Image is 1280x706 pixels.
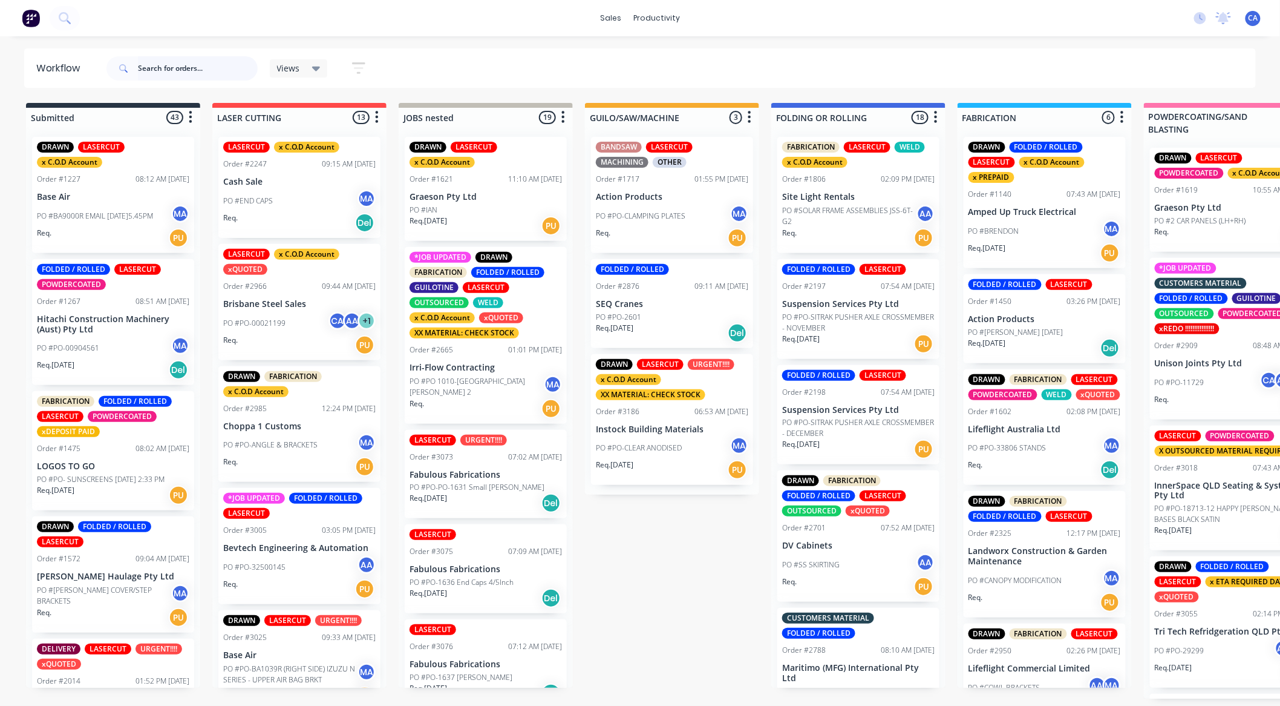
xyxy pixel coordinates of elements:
[223,579,238,590] p: Req.
[968,460,983,470] p: Req.
[541,493,561,513] div: Del
[32,259,194,386] div: FOLDED / ROLLEDLASERCUTPOWDERCOATEDOrder #126708:51 AM [DATE]Hitachi Construction Machinery (Aust...
[410,192,562,202] p: Graeson Pty Ltd
[782,312,935,334] p: PO #PO-SITRAK PUSHER AXLE CROSSMEMBER - NOVEMBER
[410,482,544,493] p: PO #PO-PO-1631 Small [PERSON_NAME]
[1100,593,1120,612] div: PU
[218,244,380,360] div: LASERCUTx C.O.D AccountxQUOTEDOrder #296609:44 AM [DATE]Brisbane Steel SalesPO #PO-00021199CAAA+1...
[410,452,453,463] div: Order #3073
[1010,374,1067,385] div: FABRICATION
[78,521,151,532] div: FOLDED / ROLLED
[964,491,1126,618] div: DRAWNFABRICATIONFOLDED / ROLLEDLASERCUTOrder #232512:17 PM [DATE]Landworx Construction & Garden M...
[32,516,194,633] div: DRAWNFOLDED / ROLLEDLASERCUTOrder #157209:04 AM [DATE][PERSON_NAME] Haulage Pty LtdPO #[PERSON_NA...
[223,249,270,260] div: LASERCUT
[1100,243,1120,263] div: PU
[782,228,797,239] p: Req.
[777,470,939,602] div: DRAWNFABRICATIONFOLDED / ROLLEDLASERCUTOUTSOURCEDxQUOTEDOrder #270107:52 AM [DATE]DV CabinetsPO #...
[968,172,1014,183] div: x PREPAID
[358,190,376,208] div: MA
[653,157,687,168] div: OTHER
[99,396,172,407] div: FOLDED / ROLLED
[1076,389,1120,400] div: xQUOTED
[218,366,380,483] div: DRAWNFABRICATIONx C.O.D AccountOrder #298512:24 PM [DATE]Choppa 1 CustomsPO #PO-ANGLE & BRACKETSM...
[410,205,437,216] p: PO #IAN
[968,443,1047,454] p: PO #PO-33806 STANDS
[1206,431,1275,441] div: POWDERCOATED
[223,543,376,553] p: Bevtech Engineering & Automation
[410,174,453,185] div: Order #1621
[169,228,188,248] div: PU
[32,391,194,510] div: FABRICATIONFOLDED / ROLLEDLASERCUTPOWDERCOATEDxDEPOSIT PAIDOrder #147508:02 AM [DATE]LOGOS TO GOP...
[1067,296,1121,307] div: 03:26 PM [DATE]
[730,437,748,455] div: MA
[860,490,906,501] div: LASERCUT
[37,396,94,407] div: FABRICATION
[1019,157,1085,168] div: x C.O.D Account
[37,607,51,618] p: Req.
[223,299,376,309] p: Brisbane Steel Sales
[410,252,471,263] div: *JOB UPDATED
[1155,394,1169,405] p: Req.
[114,264,161,275] div: LASERCUT
[782,439,820,450] p: Req. [DATE]
[541,589,561,608] div: Del
[1100,460,1120,480] div: Del
[37,192,189,202] p: Base Air
[410,398,424,409] p: Req.
[596,264,669,275] div: FOLDED / ROLLED
[410,142,446,153] div: DRAWN
[289,493,362,504] div: FOLDED / ROLLED
[1155,293,1228,304] div: FOLDED / ROLLED
[1155,263,1216,274] div: *JOB UPDATED
[508,174,562,185] div: 11:10 AM [DATE]
[37,211,153,222] p: PO #BA9000R EMAIL [DATE]5.45PM
[782,334,820,345] p: Req. [DATE]
[37,174,80,185] div: Order #1227
[1155,377,1204,388] p: PO #PO-11729
[881,281,935,292] div: 07:54 AM [DATE]
[223,371,260,382] div: DRAWN
[782,157,847,168] div: x C.O.D Account
[1155,278,1247,289] div: CUSTOMERS MATERIAL
[355,457,374,477] div: PU
[171,584,189,602] div: MA
[1010,142,1083,153] div: FOLDED / ROLLED
[37,443,80,454] div: Order #1475
[355,335,374,355] div: PU
[782,299,935,309] p: Suspension Services Pty Ltd
[782,205,916,227] p: PO #SOLAR FRAME ASSEMBLIES JSS-6T-G2
[914,577,933,596] div: PU
[358,312,376,330] div: + 1
[88,411,157,422] div: POWDERCOATED
[223,386,289,397] div: x C.O.D Account
[410,564,562,575] p: Fabulous Fabrications
[223,318,286,329] p: PO #PO-00021199
[136,296,189,307] div: 08:51 AM [DATE]
[410,470,562,480] p: Fabulous Fabrications
[37,585,171,607] p: PO #[PERSON_NAME] COVER/STEP BRACKETS
[358,556,376,574] div: AA
[596,389,705,400] div: XX MATERIAL: CHECK STOCK
[968,157,1015,168] div: LASERCUT
[78,142,125,153] div: LASERCUT
[508,345,562,355] div: 01:01 PM [DATE]
[410,546,453,557] div: Order #3075
[596,374,661,385] div: x C.O.D Account
[694,174,748,185] div: 01:55 PM [DATE]
[1155,185,1198,196] div: Order #1619
[37,521,74,532] div: DRAWN
[508,546,562,557] div: 07:09 AM [DATE]
[596,312,641,323] p: PO #PO-2601
[37,536,83,547] div: LASERCUT
[343,312,361,330] div: AA
[968,296,1012,307] div: Order #1450
[32,137,194,253] div: DRAWNLASERCUTx C.O.D AccountOrder #122708:12 AM [DATE]Base AirPO #BA9000R EMAIL [DATE]5.45PMMAReq.PU
[782,490,855,501] div: FOLDED / ROLLED
[860,264,906,275] div: LASERCUT
[1103,220,1121,238] div: MA
[596,323,633,334] p: Req. [DATE]
[223,142,270,153] div: LASERCUT
[694,281,748,292] div: 09:11 AM [DATE]
[782,506,841,516] div: OUTSOURCED
[968,511,1042,522] div: FOLDED / ROLLED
